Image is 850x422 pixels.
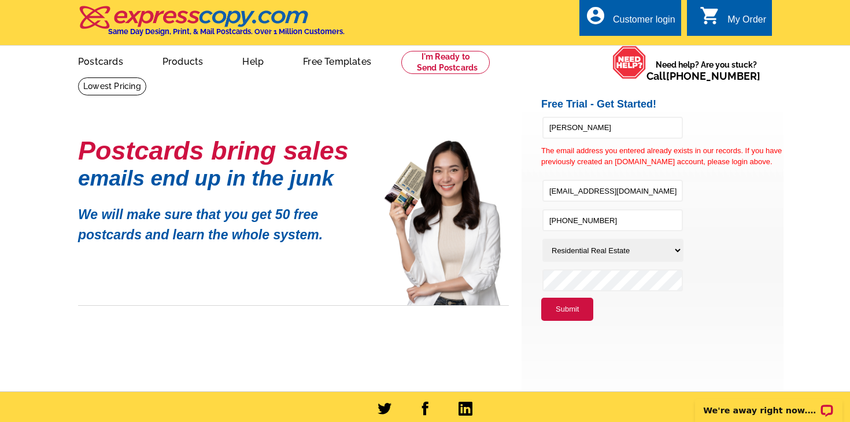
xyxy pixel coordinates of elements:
[542,180,683,202] input: Email Address
[613,14,675,31] div: Customer login
[646,70,760,82] span: Call
[78,172,367,184] h1: emails end up in the junk
[224,47,282,74] a: Help
[144,47,222,74] a: Products
[541,298,593,321] button: Submit
[78,140,367,161] h1: Postcards bring sales
[542,209,683,231] input: Phone Number
[108,27,345,36] h4: Same Day Design, Print, & Mail Postcards. Over 1 Million Customers.
[60,47,142,74] a: Postcards
[78,196,367,245] p: We will make sure that you get 50 free postcards and learn the whole system.
[727,14,766,31] div: My Order
[541,146,782,166] span: The email address you entered already exists in our records. If you have previously created an [D...
[646,59,766,82] span: Need help? Are you stuck?
[541,98,784,111] h2: Free Trial - Get Started!
[666,70,760,82] a: [PHONE_NUMBER]
[700,5,720,26] i: shopping_cart
[585,13,675,27] a: account_circle Customer login
[612,46,646,79] img: help
[284,47,390,74] a: Free Templates
[78,14,345,36] a: Same Day Design, Print, & Mail Postcards. Over 1 Million Customers.
[585,5,606,26] i: account_circle
[542,117,683,139] input: Full Name
[688,386,850,422] iframe: LiveChat chat widget
[700,13,766,27] a: shopping_cart My Order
